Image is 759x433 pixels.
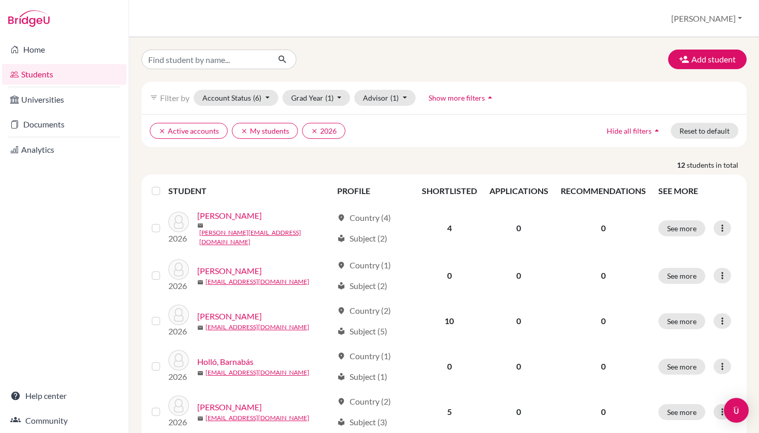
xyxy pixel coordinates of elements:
[354,90,416,106] button: Advisor(1)
[416,179,483,203] th: SHORTLISTED
[687,159,747,170] span: students in total
[197,265,262,277] a: [PERSON_NAME]
[253,93,261,102] span: (6)
[197,356,254,368] a: Holló, Barnabás
[658,220,705,236] button: See more
[168,416,189,428] p: 2026
[168,280,189,292] p: 2026
[197,370,203,376] span: mail
[555,179,652,203] th: RECOMMENDATIONS
[241,127,248,135] i: clear
[2,410,126,431] a: Community
[194,90,278,106] button: Account Status(6)
[337,280,387,292] div: Subject (2)
[150,93,158,102] i: filter_list
[337,304,391,317] div: Country (2)
[168,371,189,383] p: 2026
[2,64,126,85] a: Students
[337,259,391,271] div: Country (1)
[668,50,747,69] button: Add student
[168,179,331,203] th: STUDENT
[724,398,749,423] div: Open Intercom Messenger
[2,114,126,135] a: Documents
[168,350,189,371] img: Holló, Barnabás
[160,93,189,103] span: Filter by
[159,127,166,135] i: clear
[485,92,495,103] i: arrow_drop_up
[483,344,555,389] td: 0
[197,279,203,285] span: mail
[337,214,345,222] span: location_on
[232,123,298,139] button: clearMy students
[205,368,309,377] a: [EMAIL_ADDRESS][DOMAIN_NAME]
[197,401,262,413] a: [PERSON_NAME]
[331,179,416,203] th: PROFILE
[390,93,399,102] span: (1)
[483,203,555,253] td: 0
[8,10,50,27] img: Bridge-U
[337,416,387,428] div: Subject (3)
[2,139,126,160] a: Analytics
[311,127,318,135] i: clear
[337,395,391,408] div: Country (2)
[420,90,504,106] button: Show more filtersarrow_drop_up
[2,386,126,406] a: Help center
[671,123,738,139] button: Reset to default
[168,259,189,280] img: Domonkos, Luca
[337,232,387,245] div: Subject (2)
[2,89,126,110] a: Universities
[337,352,345,360] span: location_on
[168,325,189,338] p: 2026
[337,397,345,406] span: location_on
[337,327,345,335] span: local_library
[282,90,351,106] button: Grad Year(1)
[483,298,555,344] td: 0
[168,212,189,232] img: Boros, Annamária
[658,313,705,329] button: See more
[561,406,646,418] p: 0
[337,418,345,426] span: local_library
[197,210,262,222] a: [PERSON_NAME]
[652,125,662,136] i: arrow_drop_up
[325,93,334,102] span: (1)
[197,415,203,422] span: mail
[337,234,345,243] span: local_library
[337,325,387,338] div: Subject (5)
[677,159,687,170] strong: 12
[337,350,391,362] div: Country (1)
[429,93,485,102] span: Show more filters
[607,126,652,135] span: Hide all filters
[337,307,345,315] span: location_on
[199,228,333,247] a: [PERSON_NAME][EMAIL_ADDRESS][DOMAIN_NAME]
[302,123,345,139] button: clear2026
[2,39,126,60] a: Home
[337,212,391,224] div: Country (4)
[416,253,483,298] td: 0
[416,344,483,389] td: 0
[205,323,309,332] a: [EMAIL_ADDRESS][DOMAIN_NAME]
[337,373,345,381] span: local_library
[205,277,309,286] a: [EMAIL_ADDRESS][DOMAIN_NAME]
[483,253,555,298] td: 0
[658,268,705,284] button: See more
[483,179,555,203] th: APPLICATIONS
[197,310,262,323] a: [PERSON_NAME]
[197,222,203,229] span: mail
[416,298,483,344] td: 10
[168,395,189,416] img: Kemecsei, Aron
[561,222,646,234] p: 0
[652,179,742,203] th: SEE MORE
[658,404,705,420] button: See more
[667,9,747,28] button: [PERSON_NAME]
[150,123,228,139] button: clearActive accounts
[561,360,646,373] p: 0
[561,269,646,282] p: 0
[197,325,203,331] span: mail
[205,413,309,423] a: [EMAIL_ADDRESS][DOMAIN_NAME]
[658,359,705,375] button: See more
[337,371,387,383] div: Subject (1)
[168,304,189,325] img: Háry, Laura
[337,261,345,269] span: location_on
[598,123,671,139] button: Hide all filtersarrow_drop_up
[416,203,483,253] td: 4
